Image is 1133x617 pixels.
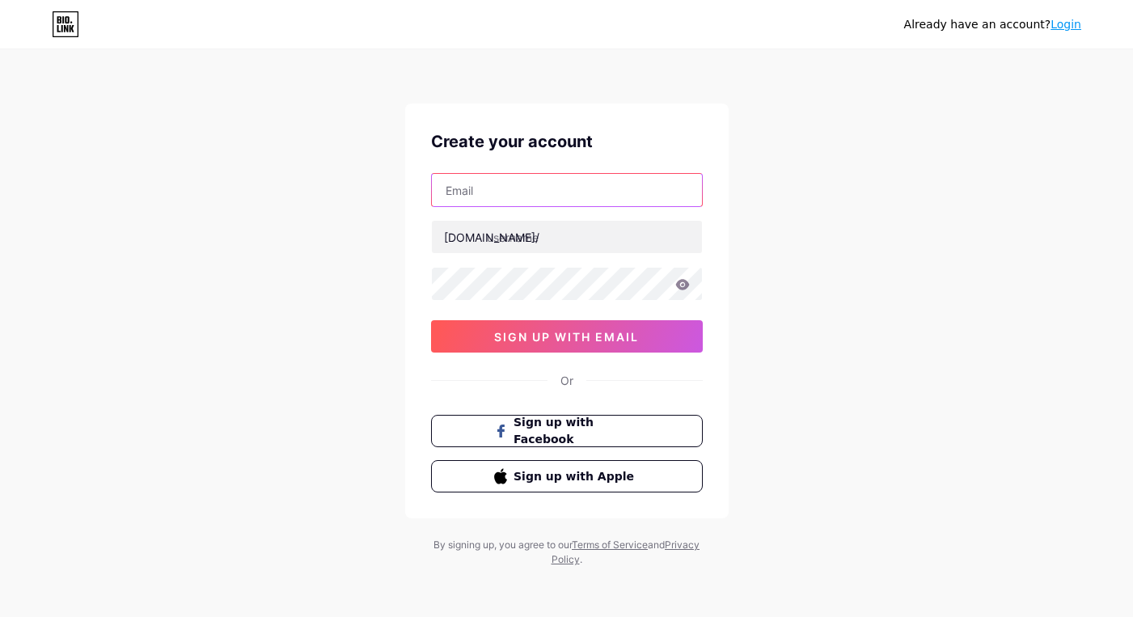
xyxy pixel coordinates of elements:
[432,174,702,206] input: Email
[429,538,704,567] div: By signing up, you agree to our and .
[432,221,702,253] input: username
[431,320,703,353] button: sign up with email
[560,372,573,389] div: Or
[904,16,1081,33] div: Already have an account?
[431,415,703,447] button: Sign up with Facebook
[572,539,648,551] a: Terms of Service
[494,330,639,344] span: sign up with email
[444,229,539,246] div: [DOMAIN_NAME]/
[1051,18,1081,31] a: Login
[431,460,703,492] button: Sign up with Apple
[514,468,639,485] span: Sign up with Apple
[431,129,703,154] div: Create your account
[514,414,639,448] span: Sign up with Facebook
